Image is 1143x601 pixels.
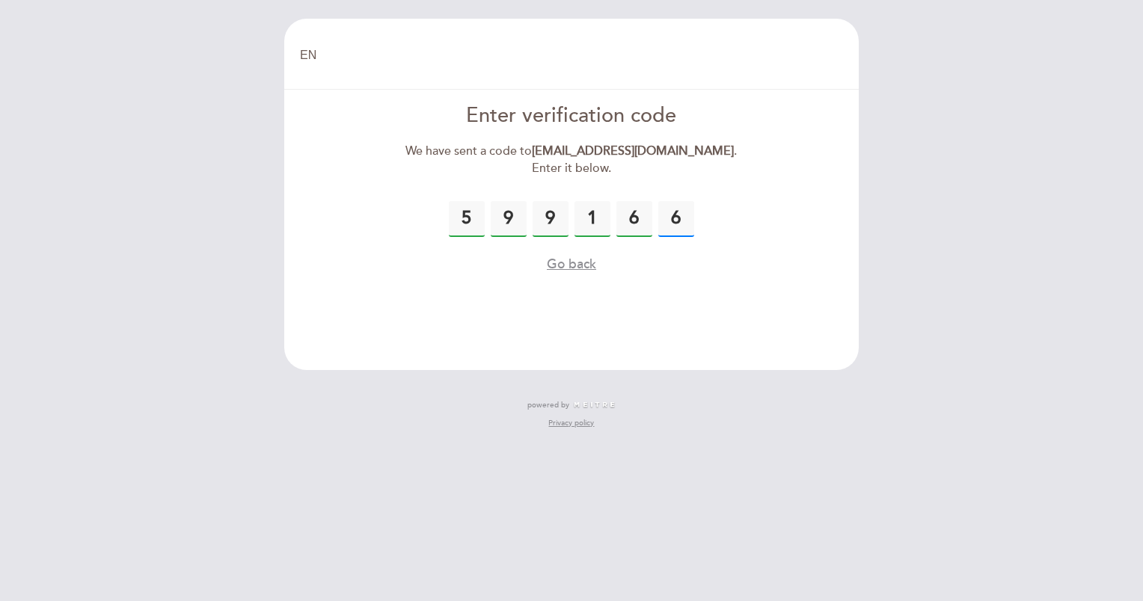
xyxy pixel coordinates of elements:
input: 0 [616,201,652,237]
input: 0 [658,201,694,237]
input: 0 [574,201,610,237]
div: Enter verification code [400,102,744,131]
a: powered by [527,400,616,410]
button: Go back [547,255,596,274]
input: 0 [449,201,485,237]
span: powered by [527,400,569,410]
div: We have sent a code to . Enter it below. [400,143,744,177]
a: Privacy policy [548,418,594,428]
input: 0 [533,201,569,237]
strong: [EMAIL_ADDRESS][DOMAIN_NAME] [532,144,734,158]
img: MEITRE [573,401,616,409]
input: 0 [491,201,527,237]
